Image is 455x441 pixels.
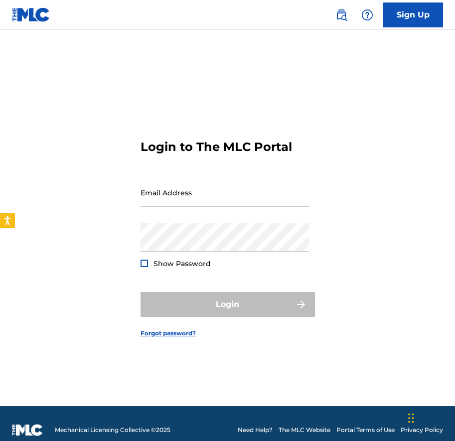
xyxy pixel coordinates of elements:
[238,426,273,435] a: Need Help?
[12,424,43,436] img: logo
[357,5,377,25] div: Help
[405,393,455,441] iframe: Chat Widget
[12,7,50,22] img: MLC Logo
[383,2,443,27] a: Sign Up
[141,329,196,338] a: Forgot password?
[335,9,347,21] img: search
[408,403,414,433] div: Drag
[336,426,395,435] a: Portal Terms of Use
[331,5,351,25] a: Public Search
[141,140,292,154] h3: Login to The MLC Portal
[279,426,330,435] a: The MLC Website
[361,9,373,21] img: help
[153,259,211,268] span: Show Password
[55,426,170,435] span: Mechanical Licensing Collective © 2025
[401,426,443,435] a: Privacy Policy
